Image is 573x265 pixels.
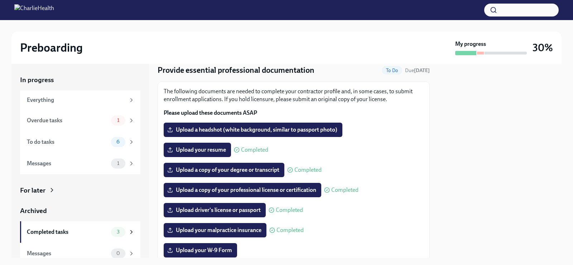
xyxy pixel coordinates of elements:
strong: [DATE] [414,67,430,74]
div: Overdue tasks [27,117,108,124]
a: Messages0 [20,243,140,264]
span: To Do [382,68,402,73]
span: Due [405,67,430,74]
p: The following documents are needed to complete your contractor profile and, in some cases, to sub... [164,87,424,103]
a: Everything [20,90,140,110]
h4: Provide essential professional documentation [158,65,314,76]
h2: Preboarding [20,41,83,55]
span: 1 [113,161,124,166]
a: Completed tasks3 [20,221,140,243]
img: CharlieHealth [14,4,54,16]
span: Upload your resume [169,146,226,153]
div: For later [20,186,45,195]
label: Upload driver's license or passport [164,203,266,217]
span: Upload your W-9 Form [169,247,232,254]
a: Messages1 [20,153,140,174]
div: Everything [27,96,125,104]
a: Archived [20,206,140,216]
a: To do tasks6 [20,131,140,153]
label: Upload your W-9 Form [164,243,237,257]
strong: My progress [455,40,486,48]
div: Completed tasks [27,228,108,236]
span: 1 [113,118,124,123]
label: Upload your resume [164,143,231,157]
span: Upload a copy of your professional license or certification [169,186,316,194]
span: Completed [276,207,303,213]
span: 3 [112,229,124,235]
span: Upload a headshot (white background, similar to passport photo) [169,126,337,133]
span: 6 [112,139,124,145]
span: Completed [276,227,304,233]
div: Messages [27,160,108,167]
div: To do tasks [27,138,108,146]
span: Upload a copy of your degree or transcript [169,166,279,174]
strong: Please upload these documents ASAP [164,109,257,116]
span: Upload driver's license or passport [169,207,261,214]
h3: 30% [533,41,553,54]
span: October 16th, 2025 06:00 [405,67,430,74]
a: Overdue tasks1 [20,110,140,131]
a: In progress [20,75,140,85]
span: Upload your malpractice insurance [169,227,261,234]
div: Messages [27,250,108,257]
span: 0 [112,251,124,256]
label: Upload your malpractice insurance [164,223,266,237]
label: Upload a headshot (white background, similar to passport photo) [164,123,342,137]
label: Upload a copy of your degree or transcript [164,163,284,177]
span: Completed [241,147,268,153]
span: Completed [331,187,358,193]
label: Upload a copy of your professional license or certification [164,183,321,197]
span: Completed [294,167,322,173]
a: For later [20,186,140,195]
